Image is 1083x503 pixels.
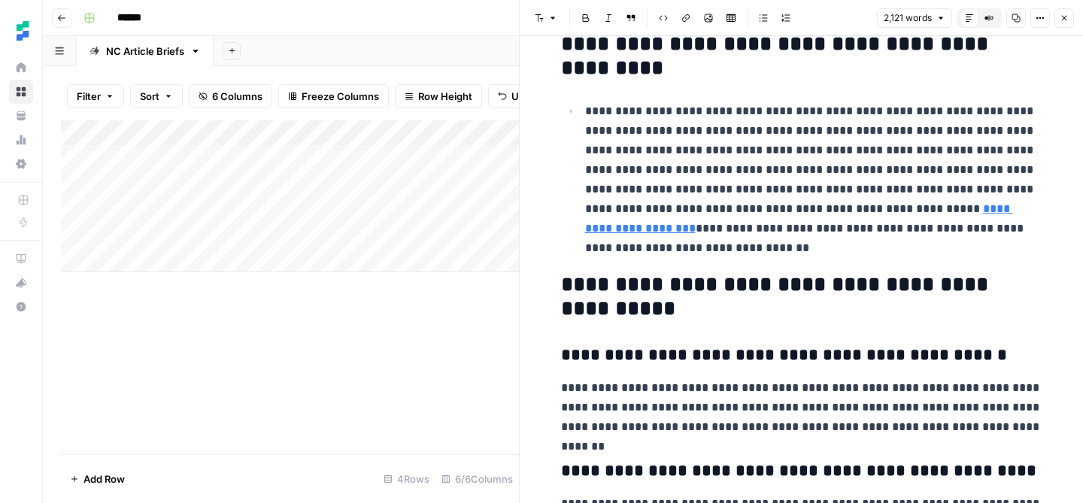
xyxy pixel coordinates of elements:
button: Row Height [395,84,482,108]
div: 6/6 Columns [435,467,519,491]
button: Filter [67,84,124,108]
a: Your Data [9,104,33,128]
button: 6 Columns [189,84,272,108]
span: 6 Columns [212,89,262,104]
span: 2,121 words [884,11,932,25]
button: 2,121 words [877,8,952,28]
a: Usage [9,128,33,152]
a: Settings [9,152,33,176]
button: Sort [130,84,183,108]
button: Freeze Columns [278,84,389,108]
a: NC Article Briefs [77,36,214,66]
div: 4 Rows [378,467,435,491]
button: What's new? [9,271,33,295]
div: What's new? [10,271,32,294]
button: Add Row [61,467,134,491]
button: Undo [488,84,547,108]
span: Undo [511,89,537,104]
span: Sort [140,89,159,104]
span: Row Height [418,89,472,104]
a: Home [9,56,33,80]
div: NC Article Briefs [106,44,184,59]
span: Add Row [83,471,125,486]
a: AirOps Academy [9,247,33,271]
button: Workspace: Ten Speed [9,12,33,50]
img: Ten Speed Logo [9,17,36,44]
button: Help + Support [9,295,33,319]
span: Filter [77,89,101,104]
a: Browse [9,80,33,104]
span: Freeze Columns [302,89,379,104]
